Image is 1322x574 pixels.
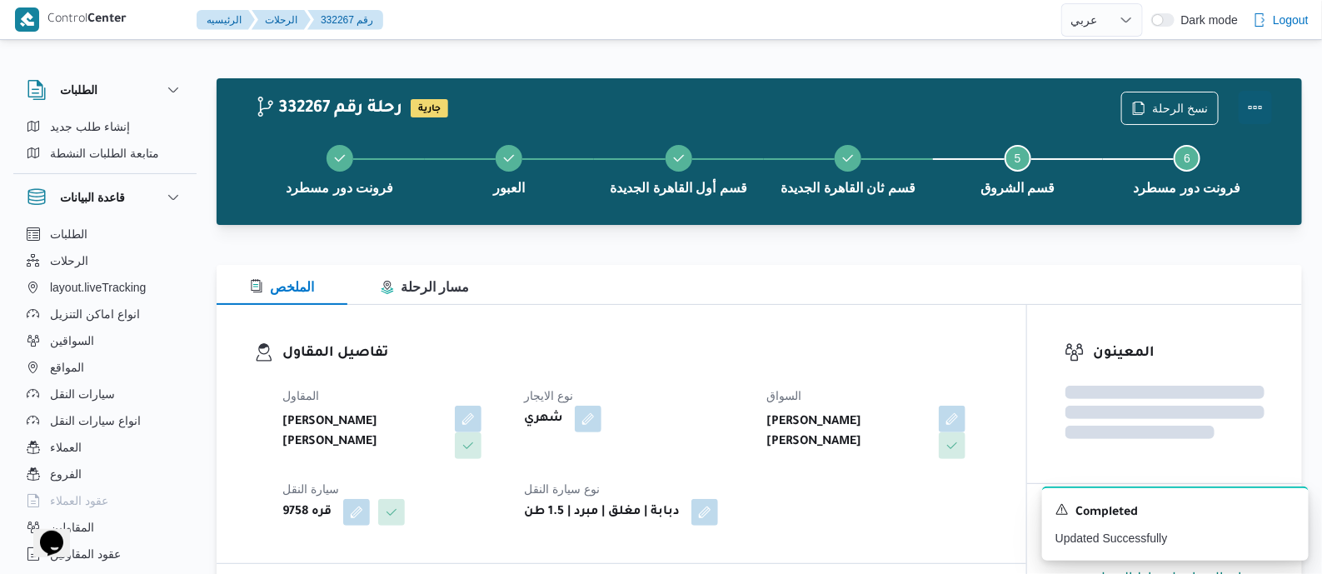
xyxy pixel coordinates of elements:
[594,125,764,212] button: قسم أول القاهرة الجديدة
[20,487,190,514] button: عقود العملاء
[1015,152,1021,165] span: 5
[764,125,934,212] button: قسم ثان القاهرة الجديدة
[282,482,339,496] span: سيارة النقل
[1273,10,1309,30] span: Logout
[524,409,563,429] b: شهري
[502,152,516,165] svg: Step 2 is complete
[13,113,197,173] div: الطلبات
[20,381,190,407] button: سيارات النقل
[1055,530,1295,547] p: Updated Successfully
[15,7,39,32] img: X8yXhbKr1z7QwAAAABJRU5ErkJggg==
[1055,502,1295,523] div: Notification
[27,187,183,207] button: قاعدة البيانات
[1239,91,1272,124] button: Actions
[524,389,573,402] span: نوع الايجار
[766,389,801,402] span: السواق
[50,357,84,377] span: المواقع
[20,407,190,434] button: انواع سيارات النقل
[20,461,190,487] button: الفروع
[255,125,425,212] button: فرونت دور مسطرد
[1246,3,1315,37] button: Logout
[20,354,190,381] button: المواقع
[841,152,855,165] svg: Step 4 is complete
[672,152,686,165] svg: Step 3 is complete
[50,331,94,351] span: السواقين
[282,342,989,365] h3: تفاصيل المقاول
[766,412,927,452] b: [PERSON_NAME] [PERSON_NAME]
[1175,13,1238,27] span: Dark mode
[50,411,141,431] span: انواع سيارات النقل
[282,412,443,452] b: [PERSON_NAME] [PERSON_NAME]
[252,10,311,30] button: الرحلات
[60,80,97,100] h3: الطلبات
[1184,152,1190,165] span: 6
[286,178,393,198] span: فرونت دور مسطرد
[50,277,146,297] span: layout.liveTracking
[250,280,314,294] span: الملخص
[60,187,125,207] h3: قاعدة البيانات
[1134,178,1241,198] span: فرونت دور مسطرد
[197,10,255,30] button: الرئيسيه
[20,327,190,354] button: السواقين
[20,113,190,140] button: إنشاء طلب جديد
[50,384,115,404] span: سيارات النقل
[781,178,915,198] span: قسم ثان القاهرة الجديدة
[50,117,130,137] span: إنشاء طلب جديد
[20,301,190,327] button: انواع اماكن التنزيل
[282,389,319,402] span: المقاول
[524,502,680,522] b: دبابة | مغلق | مبرد | 1.5 طن
[50,437,82,457] span: العملاء
[282,502,332,522] b: قره 9758
[50,224,87,244] span: الطلبات
[50,304,140,324] span: انواع اماكن التنزيل
[980,178,1055,198] span: قسم الشروق
[307,10,383,30] button: 332267 رقم
[611,178,747,198] span: قسم أول القاهرة الجديدة
[381,280,469,294] span: مسار الرحلة
[1103,125,1273,212] button: فرونت دور مسطرد
[493,178,525,198] span: العبور
[50,464,82,484] span: الفروع
[20,140,190,167] button: متابعة الطلبات النشطة
[1152,98,1208,118] span: نسخ الرحلة
[20,541,190,567] button: عقود المقاولين
[20,221,190,247] button: الطلبات
[50,491,108,511] span: عقود العملاء
[87,13,127,27] b: Center
[20,514,190,541] button: المقاولين
[20,274,190,301] button: layout.liveTracking
[17,507,70,557] iframe: chat widget
[27,80,183,100] button: الطلبات
[50,251,88,271] span: الرحلات
[1075,503,1138,523] span: Completed
[524,482,600,496] span: نوع سيارة النقل
[333,152,347,165] svg: Step 1 is complete
[255,99,402,121] h2: 332267 رحلة رقم
[418,104,441,114] b: جارية
[20,434,190,461] button: العملاء
[1121,92,1219,125] button: نسخ الرحلة
[50,544,121,564] span: عقود المقاولين
[50,143,159,163] span: متابعة الطلبات النشطة
[425,125,595,212] button: العبور
[1093,342,1265,365] h3: المعينون
[50,517,94,537] span: المقاولين
[411,99,448,117] span: جارية
[20,247,190,274] button: الرحلات
[933,125,1103,212] button: قسم الشروق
